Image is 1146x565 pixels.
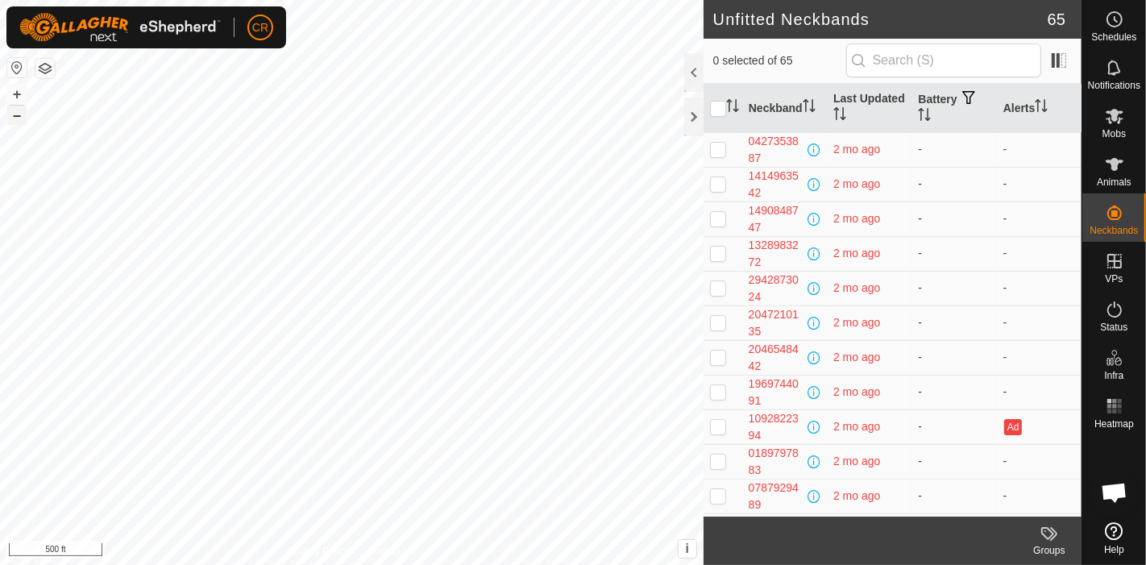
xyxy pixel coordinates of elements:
[911,167,996,201] td: -
[911,444,996,479] td: -
[726,102,739,114] p-sorticon: Activate to sort
[911,305,996,340] td: -
[833,316,880,329] span: 20 June 2025, 4:03 pm
[833,455,880,467] span: 20 June 2025, 4:33 pm
[997,444,1082,479] td: -
[911,479,996,513] td: -
[997,271,1082,305] td: -
[367,544,415,559] a: Contact Us
[749,237,804,271] div: 1328983272
[7,106,27,125] button: –
[911,236,996,271] td: -
[1088,81,1140,90] span: Notifications
[997,513,1082,548] td: -
[833,489,880,502] span: 20 June 2025, 4:03 pm
[833,110,846,123] p-sorticon: Activate to sort
[1094,419,1134,429] span: Heatmap
[749,514,804,548] div: 0653964488
[911,201,996,236] td: -
[1035,102,1048,114] p-sorticon: Activate to sort
[749,376,804,409] div: 1969744091
[749,202,804,236] div: 1490848747
[1100,322,1127,332] span: Status
[997,84,1082,133] th: Alerts
[833,351,880,364] span: 20 June 2025, 4:03 pm
[833,247,880,260] span: 20 June 2025, 4:03 pm
[1004,419,1022,435] button: Ad
[679,540,696,558] button: i
[749,168,804,201] div: 1414963542
[997,201,1082,236] td: -
[713,52,846,69] span: 0 selected of 65
[749,341,804,375] div: 2046548442
[1048,7,1065,31] span: 65
[918,110,931,123] p-sorticon: Activate to sort
[846,44,1041,77] input: Search (S)
[911,340,996,375] td: -
[911,513,996,548] td: -
[833,143,880,156] span: 20 June 2025, 4:03 pm
[997,305,1082,340] td: -
[911,375,996,409] td: -
[833,385,880,398] span: 20 June 2025, 4:03 pm
[1090,226,1138,235] span: Neckbands
[742,84,827,133] th: Neckband
[7,58,27,77] button: Reset Map
[997,236,1082,271] td: -
[749,272,804,305] div: 2942873024
[803,102,816,114] p-sorticon: Activate to sort
[1105,274,1123,284] span: VPs
[833,212,880,225] span: 20 June 2025, 4:03 pm
[833,177,880,190] span: 20 June 2025, 4:03 pm
[749,306,804,340] div: 2047210135
[1104,371,1123,380] span: Infra
[997,479,1082,513] td: -
[749,410,804,444] div: 1092822394
[1097,177,1131,187] span: Animals
[749,133,804,167] div: 0427353887
[911,409,996,444] td: -
[7,85,27,104] button: +
[19,13,221,42] img: Gallagher Logo
[713,10,1048,29] h2: Unfitted Neckbands
[749,480,804,513] div: 0787929489
[997,167,1082,201] td: -
[35,59,55,78] button: Map Layers
[288,544,348,559] a: Privacy Policy
[833,420,880,433] span: 20 June 2025, 4:03 pm
[997,340,1082,375] td: -
[252,19,268,36] span: CR
[1090,468,1139,517] div: Open chat
[1102,129,1126,139] span: Mobs
[997,375,1082,409] td: -
[1104,545,1124,555] span: Help
[827,84,911,133] th: Last Updated
[997,132,1082,167] td: -
[833,281,880,294] span: 20 June 2025, 4:03 pm
[686,542,689,555] span: i
[1091,32,1136,42] span: Schedules
[1017,543,1082,558] div: Groups
[911,132,996,167] td: -
[1082,516,1146,561] a: Help
[911,271,996,305] td: -
[911,84,996,133] th: Battery
[749,445,804,479] div: 0189797883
